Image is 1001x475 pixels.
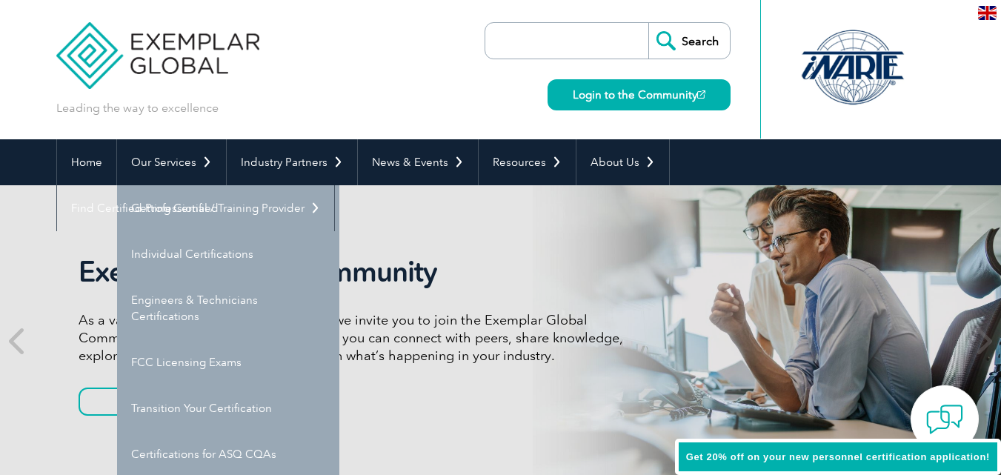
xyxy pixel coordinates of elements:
a: Resources [479,139,576,185]
a: Industry Partners [227,139,357,185]
a: Individual Certifications [117,231,339,277]
a: Find Certified Professional / Training Provider [57,185,334,231]
a: Engineers & Technicians Certifications [117,277,339,339]
p: Leading the way to excellence [56,100,219,116]
a: About Us [576,139,669,185]
a: FCC Licensing Exams [117,339,339,385]
p: As a valued member of Exemplar Global, we invite you to join the Exemplar Global Community—a fun,... [79,311,634,365]
span: Get 20% off on your new personnel certification application! [686,451,990,462]
a: Join Now [79,388,219,416]
img: en [978,6,997,20]
a: News & Events [358,139,478,185]
a: Our Services [117,139,226,185]
input: Search [648,23,730,59]
h2: Exemplar Global Community [79,255,634,289]
img: open_square.png [697,90,705,99]
img: contact-chat.png [926,401,963,438]
a: Transition Your Certification [117,385,339,431]
a: Login to the Community [548,79,731,110]
a: Home [57,139,116,185]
